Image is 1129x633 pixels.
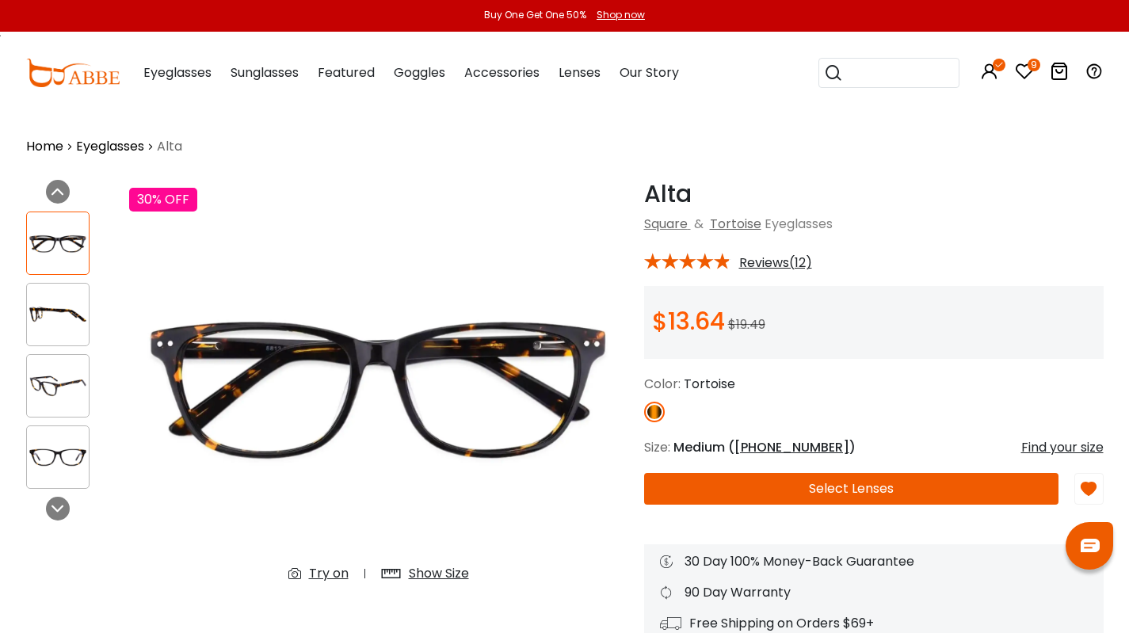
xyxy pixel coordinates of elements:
[27,228,89,259] img: Alta Tortoise Acetate Eyeglasses , SpringHinges , UniversalBridgeFit Frames from ABBE Glasses
[734,438,849,456] span: [PHONE_NUMBER]
[394,63,445,82] span: Goggles
[484,8,586,22] div: Buy One Get One 50%
[26,137,63,156] a: Home
[231,63,299,82] span: Sunglasses
[765,215,833,233] span: Eyeglasses
[660,552,1088,571] div: 30 Day 100% Money-Back Guarantee
[143,63,212,82] span: Eyeglasses
[597,8,645,22] div: Shop now
[309,564,349,583] div: Try on
[620,63,679,82] span: Our Story
[652,304,725,338] span: $13.64
[157,137,182,156] span: Alta
[27,371,89,402] img: Alta Tortoise Acetate Eyeglasses , SpringHinges , UniversalBridgeFit Frames from ABBE Glasses
[728,315,765,334] span: $19.49
[1015,65,1034,83] a: 9
[644,180,1104,208] h1: Alta
[76,137,144,156] a: Eyeglasses
[673,438,856,456] span: Medium ( )
[660,583,1088,602] div: 90 Day Warranty
[739,256,812,270] span: Reviews(12)
[684,375,735,393] span: Tortoise
[1021,438,1104,457] div: Find your size
[559,63,601,82] span: Lenses
[710,215,761,233] a: Tortoise
[644,215,688,233] a: Square
[660,614,1088,633] div: Free Shipping on Orders $69+
[644,438,670,456] span: Size:
[1028,59,1040,71] i: 9
[644,375,681,393] span: Color:
[464,63,540,82] span: Accessories
[129,188,197,212] div: 30% OFF
[129,180,628,596] img: Alta Tortoise Acetate Eyeglasses , SpringHinges , UniversalBridgeFit Frames from ABBE Glasses
[409,564,469,583] div: Show Size
[27,299,89,330] img: Alta Tortoise Acetate Eyeglasses , SpringHinges , UniversalBridgeFit Frames from ABBE Glasses
[589,8,645,21] a: Shop now
[691,215,707,233] span: &
[318,63,375,82] span: Featured
[26,59,120,87] img: abbeglasses.com
[644,473,1059,505] button: Select Lenses
[27,442,89,473] img: Alta Tortoise Acetate Eyeglasses , SpringHinges , UniversalBridgeFit Frames from ABBE Glasses
[1081,539,1100,552] img: chat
